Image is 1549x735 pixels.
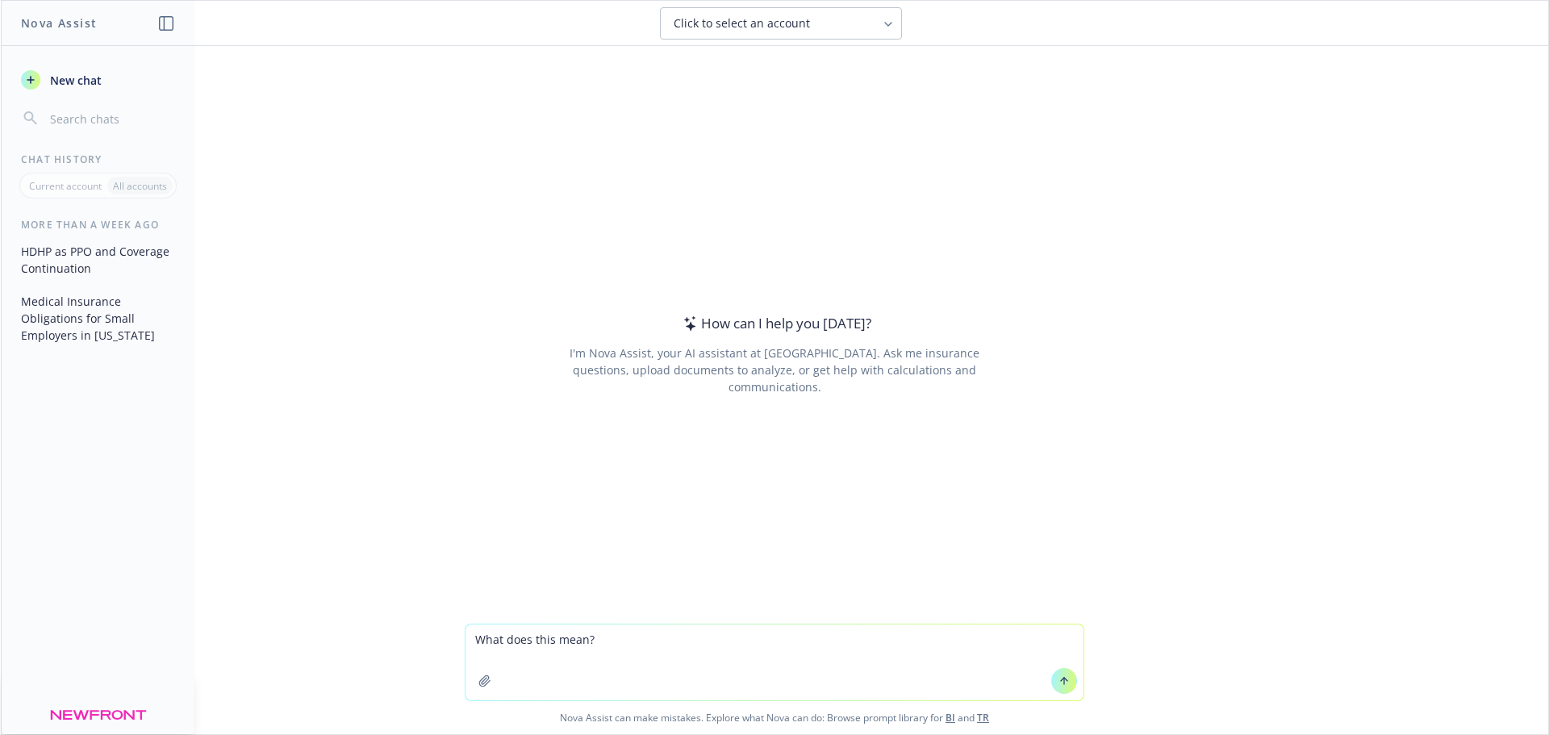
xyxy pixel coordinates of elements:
span: New chat [47,72,102,89]
textarea: What does this mean? [466,624,1083,700]
span: Click to select an account [674,15,810,31]
a: TR [977,711,989,725]
div: Chat History [2,152,194,166]
span: Nova Assist can make mistakes. Explore what Nova can do: Browse prompt library for and [7,701,1542,734]
button: HDHP as PPO and Coverage Continuation [15,238,182,282]
div: I'm Nova Assist, your AI assistant at [GEOGRAPHIC_DATA]. Ask me insurance questions, upload docum... [547,345,1001,395]
a: BI [946,711,955,725]
h1: Nova Assist [21,15,97,31]
div: More than a week ago [2,218,194,232]
div: How can I help you [DATE]? [678,313,871,334]
p: All accounts [113,179,167,193]
button: Medical Insurance Obligations for Small Employers in [US_STATE] [15,288,182,349]
input: Search chats [47,107,175,130]
button: Click to select an account [660,7,902,40]
button: New chat [15,65,182,94]
p: Current account [29,179,102,193]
